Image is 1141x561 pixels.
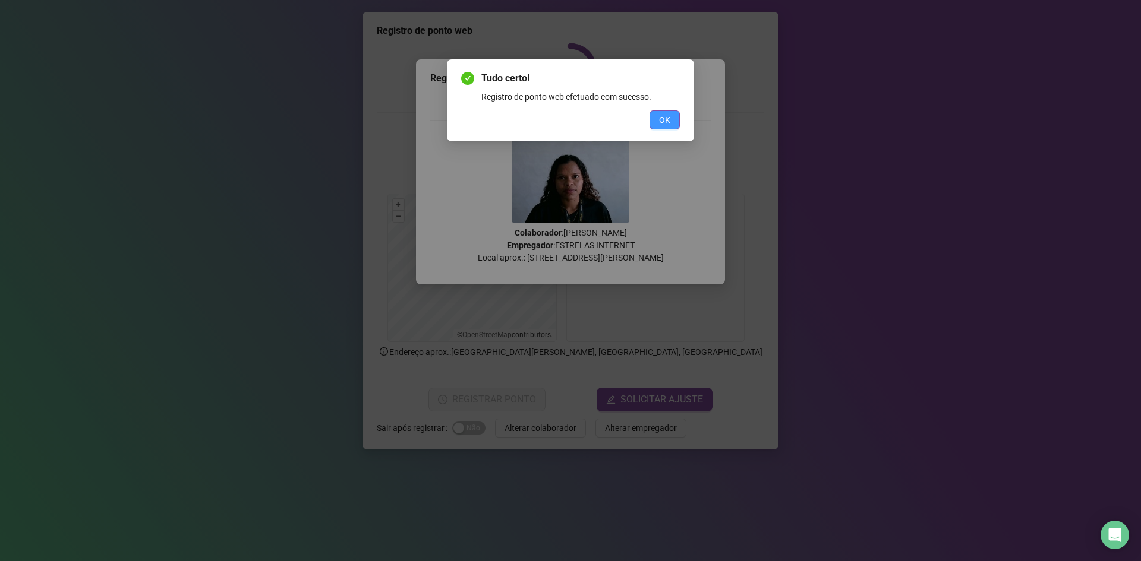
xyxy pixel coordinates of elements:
span: check-circle [461,72,474,85]
span: OK [659,113,670,126]
div: Registro de ponto web efetuado com sucesso. [481,90,680,103]
div: Open Intercom Messenger [1101,521,1129,549]
button: OK [650,110,680,129]
span: Tudo certo! [481,71,680,85]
